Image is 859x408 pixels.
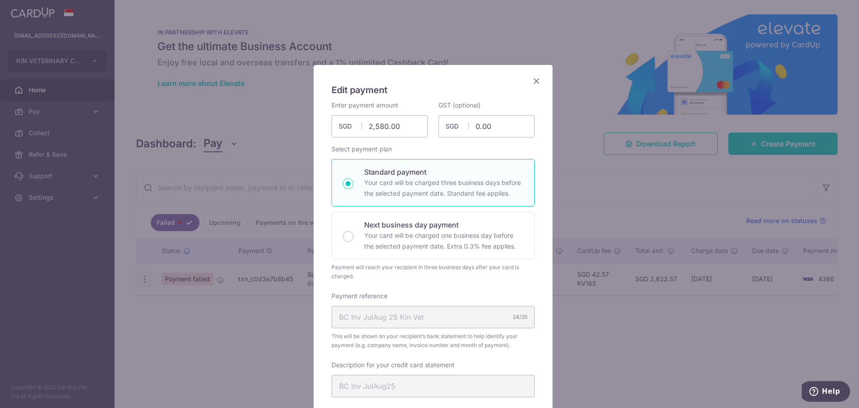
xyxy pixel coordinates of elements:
button: Close [531,76,542,86]
span: SGD [339,122,362,131]
div: 24/35 [513,313,527,322]
span: SGD [446,122,469,131]
input: 0.00 [332,115,428,137]
label: Description for your credit card statement [332,361,455,369]
div: Payment will reach your recipient in three business days after your card is charged. [332,263,535,281]
label: Select payment plan [332,145,392,154]
span: This will be shown on your recipient’s bank statement to help identify your payment (e.g. company... [332,332,535,350]
iframe: Opens a widget where you can find more information [802,381,850,404]
label: Payment reference [332,292,387,301]
p: Your card will be charged one business day before the selected payment date. Extra 0.3% fee applies. [364,230,523,252]
p: Standard payment [364,167,523,177]
h5: Edit payment [332,83,535,97]
label: GST (optional) [438,101,481,110]
label: Enter payment amount [332,101,398,110]
input: 0.00 [438,115,535,137]
p: Your card will be charged three business days before the selected payment date. Standard fee appl... [364,177,523,199]
p: Next business day payment [364,219,523,230]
